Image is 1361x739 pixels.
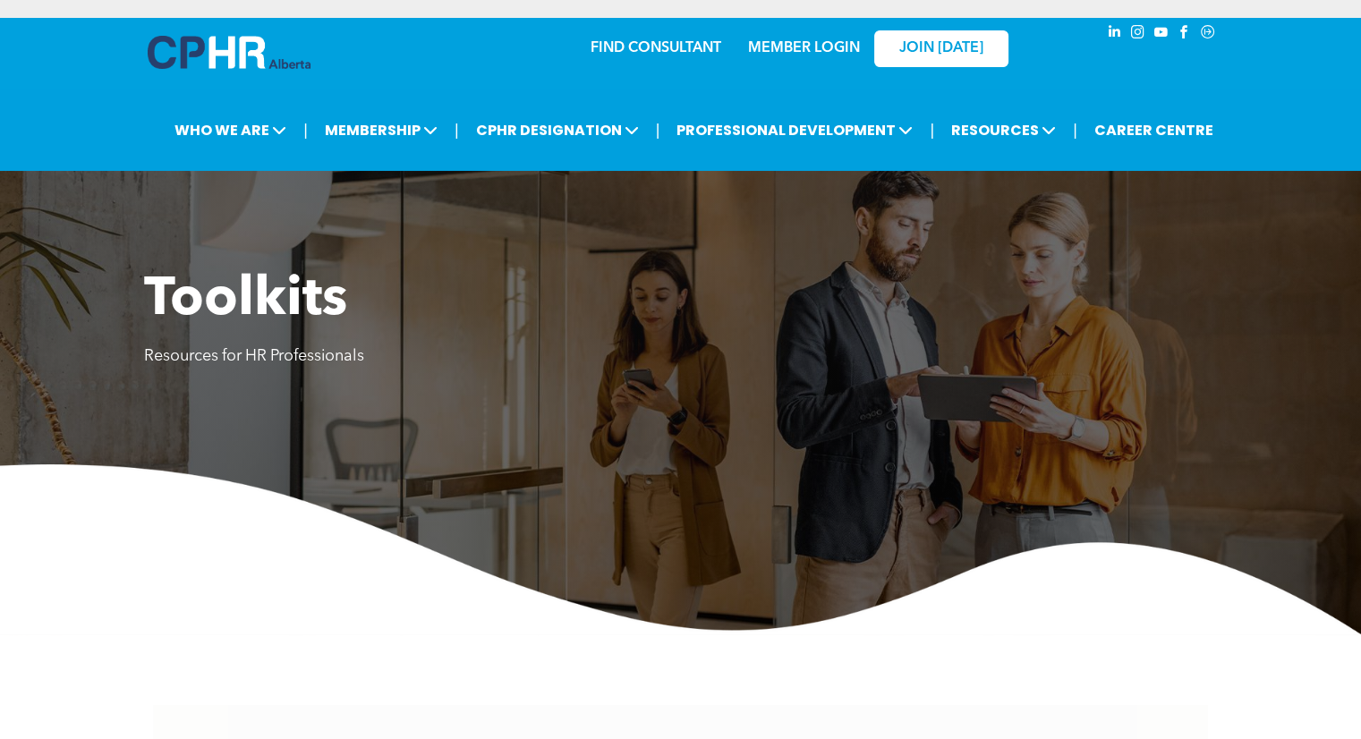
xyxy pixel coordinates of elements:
[899,40,983,57] span: JOIN [DATE]
[946,114,1061,147] span: RESOURCES
[455,112,459,149] li: |
[1175,22,1195,47] a: facebook
[1128,22,1148,47] a: instagram
[1152,22,1171,47] a: youtube
[303,112,308,149] li: |
[591,41,721,55] a: FIND CONSULTANT
[748,41,860,55] a: MEMBER LOGIN
[169,114,292,147] span: WHO WE ARE
[144,348,364,364] span: Resources for HR Professionals
[1073,112,1077,149] li: |
[1198,22,1218,47] a: Social network
[930,112,934,149] li: |
[671,114,918,147] span: PROFESSIONAL DEVELOPMENT
[1089,114,1219,147] a: CAREER CENTRE
[874,30,1008,67] a: JOIN [DATE]
[319,114,443,147] span: MEMBERSHIP
[148,36,310,69] img: A blue and white logo for cp alberta
[1105,22,1125,47] a: linkedin
[144,274,347,327] span: Toolkits
[471,114,644,147] span: CPHR DESIGNATION
[656,112,660,149] li: |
